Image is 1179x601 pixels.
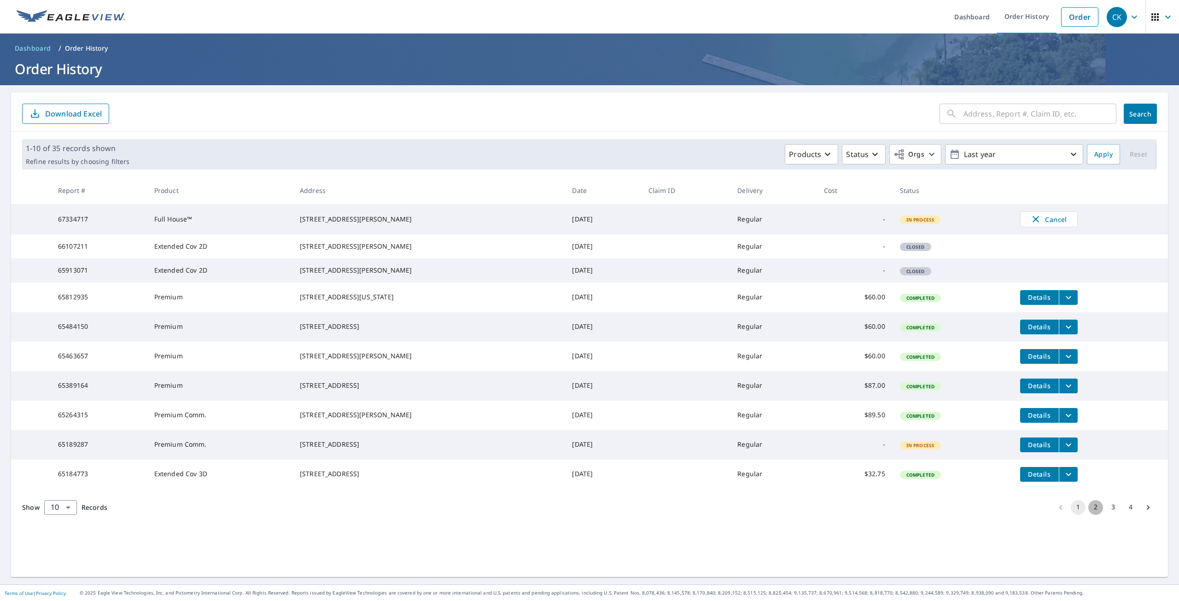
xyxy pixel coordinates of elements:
[82,503,107,512] span: Records
[1059,467,1078,482] button: filesDropdownBtn-65184773
[817,430,893,460] td: -
[730,460,816,489] td: Regular
[817,401,893,430] td: $89.50
[147,460,292,489] td: Extended Cov 3D
[26,143,129,154] p: 1-10 of 35 records shown
[565,258,641,282] td: [DATE]
[1061,7,1098,27] a: Order
[147,234,292,258] td: Extended Cov 2D
[1020,211,1078,227] button: Cancel
[1059,408,1078,423] button: filesDropdownBtn-65264315
[1026,470,1053,478] span: Details
[300,292,557,302] div: [STREET_ADDRESS][US_STATE]
[730,204,816,234] td: Regular
[147,177,292,204] th: Product
[1020,320,1059,334] button: detailsBtn-65484150
[1020,438,1059,452] button: detailsBtn-65189287
[1026,293,1053,302] span: Details
[147,283,292,312] td: Premium
[817,342,893,371] td: $60.00
[889,144,941,164] button: Orgs
[1020,467,1059,482] button: detailsBtn-65184773
[893,177,1013,204] th: Status
[1106,500,1121,515] button: Go to page 3
[901,383,940,390] span: Completed
[5,590,33,596] a: Terms of Use
[1094,149,1113,160] span: Apply
[1020,349,1059,364] button: detailsBtn-65463657
[565,312,641,342] td: [DATE]
[565,234,641,258] td: [DATE]
[817,204,893,234] td: -
[565,177,641,204] th: Date
[565,460,641,489] td: [DATE]
[1059,320,1078,334] button: filesDropdownBtn-65484150
[1052,500,1157,515] nav: pagination navigation
[300,215,557,224] div: [STREET_ADDRESS][PERSON_NAME]
[1087,144,1120,164] button: Apply
[817,312,893,342] td: $60.00
[730,430,816,460] td: Regular
[842,144,886,164] button: Status
[1026,381,1053,390] span: Details
[51,204,147,234] td: 67334717
[730,258,816,282] td: Regular
[26,158,129,166] p: Refine results by choosing filters
[11,41,55,56] a: Dashboard
[292,177,565,204] th: Address
[901,216,940,223] span: In Process
[22,104,109,124] button: Download Excel
[51,460,147,489] td: 65184773
[1026,322,1053,331] span: Details
[901,268,930,274] span: Closed
[565,401,641,430] td: [DATE]
[817,283,893,312] td: $60.00
[1141,500,1156,515] button: Go to next page
[1059,379,1078,393] button: filesDropdownBtn-65389164
[147,401,292,430] td: Premium Comm.
[901,413,940,419] span: Completed
[565,342,641,371] td: [DATE]
[11,59,1168,78] h1: Order History
[817,177,893,204] th: Cost
[1020,379,1059,393] button: detailsBtn-65389164
[300,266,557,275] div: [STREET_ADDRESS][PERSON_NAME]
[565,371,641,401] td: [DATE]
[51,312,147,342] td: 65484150
[51,283,147,312] td: 65812935
[51,234,147,258] td: 66107211
[817,258,893,282] td: -
[730,342,816,371] td: Regular
[641,177,730,204] th: Claim ID
[51,258,147,282] td: 65913071
[1124,104,1157,124] button: Search
[51,177,147,204] th: Report #
[147,204,292,234] td: Full House™
[147,312,292,342] td: Premium
[15,44,51,53] span: Dashboard
[5,590,66,596] p: |
[65,44,108,53] p: Order History
[1030,214,1068,225] span: Cancel
[846,149,869,160] p: Status
[51,371,147,401] td: 65389164
[51,401,147,430] td: 65264315
[147,342,292,371] td: Premium
[300,322,557,331] div: [STREET_ADDRESS]
[300,469,557,478] div: [STREET_ADDRESS]
[300,242,557,251] div: [STREET_ADDRESS][PERSON_NAME]
[901,244,930,250] span: Closed
[960,146,1068,163] p: Last year
[22,503,40,512] span: Show
[817,234,893,258] td: -
[1107,7,1127,27] div: CK
[1026,440,1053,449] span: Details
[44,495,77,520] div: 10
[565,204,641,234] td: [DATE]
[730,283,816,312] td: Regular
[730,234,816,258] td: Regular
[147,258,292,282] td: Extended Cov 2D
[300,440,557,449] div: [STREET_ADDRESS]
[730,401,816,430] td: Regular
[36,590,66,596] a: Privacy Policy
